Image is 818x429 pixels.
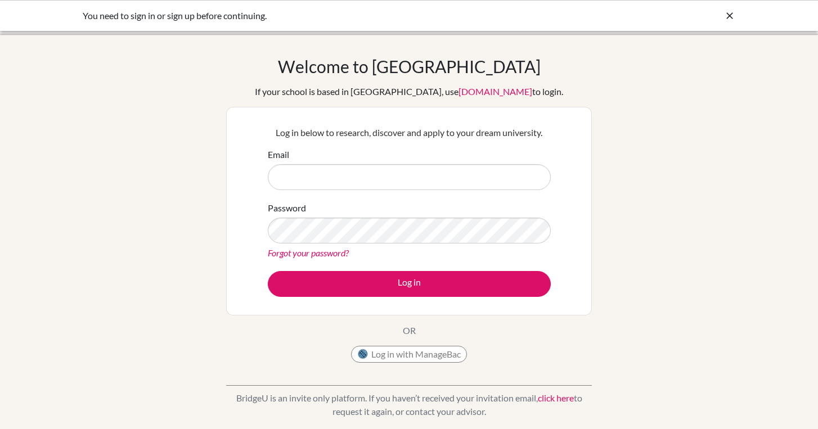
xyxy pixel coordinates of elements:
[278,56,541,76] h1: Welcome to [GEOGRAPHIC_DATA]
[226,391,592,418] p: BridgeU is an invite only platform. If you haven’t received your invitation email, to request it ...
[268,201,306,215] label: Password
[268,247,349,258] a: Forgot your password?
[538,392,574,403] a: click here
[83,9,567,22] div: You need to sign in or sign up before continuing.
[403,324,416,337] p: OR
[268,148,289,161] label: Email
[459,86,532,97] a: [DOMAIN_NAME]
[255,85,563,98] div: If your school is based in [GEOGRAPHIC_DATA], use to login.
[351,346,467,363] button: Log in with ManageBac
[268,271,551,297] button: Log in
[268,126,551,139] p: Log in below to research, discover and apply to your dream university.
